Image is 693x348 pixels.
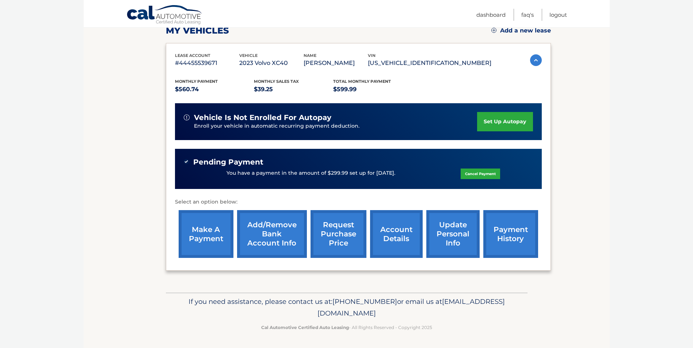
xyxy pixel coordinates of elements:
a: Add/Remove bank account info [237,210,307,258]
a: payment history [483,210,538,258]
a: make a payment [179,210,233,258]
img: add.svg [491,28,496,33]
a: Logout [549,9,567,21]
span: lease account [175,53,210,58]
a: Add a new lease [491,27,551,34]
a: set up autopay [477,112,533,131]
span: Monthly Payment [175,79,218,84]
a: Cancel Payment [461,169,500,179]
img: check-green.svg [184,159,189,164]
strong: Cal Automotive Certified Auto Leasing [261,325,349,330]
a: account details [370,210,423,258]
p: You have a payment in the amount of $299.99 set up for [DATE]. [226,169,395,177]
p: Select an option below: [175,198,542,206]
p: Enroll your vehicle in automatic recurring payment deduction. [194,122,477,130]
img: alert-white.svg [184,115,190,120]
p: - All Rights Reserved - Copyright 2025 [171,324,523,331]
span: vin [368,53,376,58]
p: $560.74 [175,84,254,94]
span: name [304,53,316,58]
p: [US_VEHICLE_IDENTIFICATION_NUMBER] [368,58,491,68]
a: request purchase price [311,210,366,258]
img: accordion-active.svg [530,54,542,66]
span: vehicle [239,53,258,58]
span: [EMAIL_ADDRESS][DOMAIN_NAME] [317,297,505,317]
h2: my vehicles [166,25,229,36]
span: Monthly sales Tax [254,79,299,84]
p: #44455539671 [175,58,239,68]
span: Total Monthly Payment [333,79,391,84]
p: If you need assistance, please contact us at: or email us at [171,296,523,319]
a: update personal info [426,210,480,258]
span: Pending Payment [193,158,263,167]
span: vehicle is not enrolled for autopay [194,113,331,122]
a: FAQ's [521,9,534,21]
p: $39.25 [254,84,333,94]
a: Cal Automotive [126,5,203,26]
p: [PERSON_NAME] [304,58,368,68]
p: $599.99 [333,84,412,94]
span: [PHONE_NUMBER] [332,297,397,306]
a: Dashboard [476,9,506,21]
p: 2023 Volvo XC40 [239,58,304,68]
